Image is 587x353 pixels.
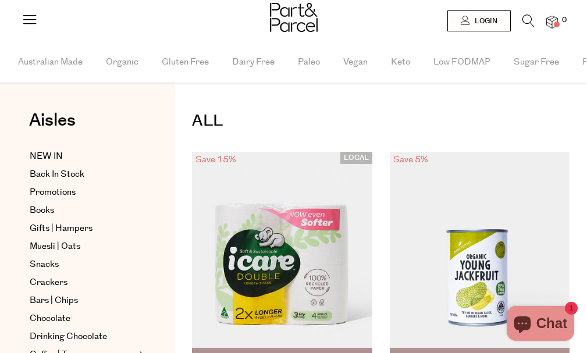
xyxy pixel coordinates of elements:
[30,186,76,199] span: Promotions
[30,186,136,199] a: Promotions
[29,112,76,141] a: Aisles
[298,42,320,83] span: Paleo
[162,42,209,83] span: Gluten Free
[106,42,138,83] span: Organic
[192,152,240,167] div: Save 15%
[503,306,578,344] inbox-online-store-chat: Shopify online store chat
[30,312,136,326] a: Chocolate
[30,240,136,254] a: Muesli | Oats
[30,240,80,254] span: Muesli | Oats
[29,108,76,133] span: Aisles
[30,294,136,308] a: Bars | Chips
[232,42,275,83] span: Dairy Free
[30,204,54,217] span: Books
[30,167,136,181] a: Back In Stock
[559,15,570,26] span: 0
[30,312,70,326] span: Chocolate
[343,42,368,83] span: Vegan
[546,16,558,28] a: 0
[340,152,372,164] span: LOCAL
[30,294,78,308] span: Bars | Chips
[514,42,559,83] span: Sugar Free
[30,222,136,236] a: Gifts | Hampers
[30,149,63,163] span: NEW IN
[30,258,136,272] a: Snacks
[472,16,497,26] span: Login
[270,3,318,32] img: Part&Parcel
[30,204,136,217] a: Books
[390,152,432,167] div: Save 5%
[30,276,136,290] a: Crackers
[192,108,570,134] h1: ALL
[30,258,59,272] span: Snacks
[30,330,107,344] span: Drinking Chocolate
[30,330,136,344] a: Drinking Chocolate
[447,10,511,31] a: Login
[18,42,83,83] span: Australian Made
[433,42,490,83] span: Low FODMAP
[391,42,410,83] span: Keto
[30,222,93,236] span: Gifts | Hampers
[30,276,67,290] span: Crackers
[30,149,136,163] a: NEW IN
[30,167,84,181] span: Back In Stock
